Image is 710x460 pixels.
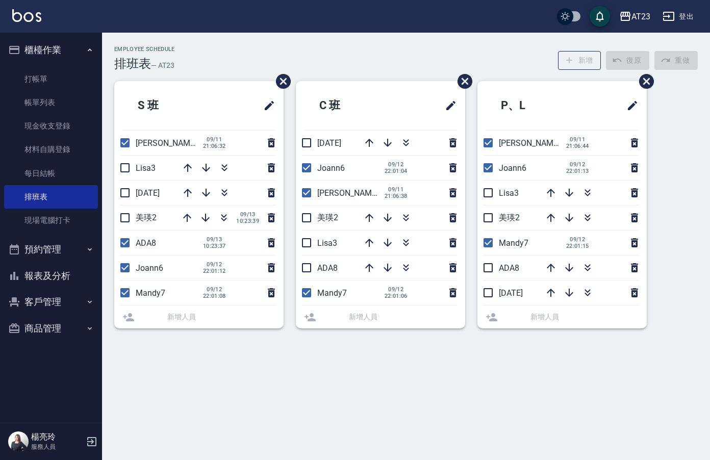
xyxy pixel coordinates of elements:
[4,263,98,289] button: 報表及分析
[615,6,654,27] button: AT23
[4,315,98,342] button: 商品管理
[4,114,98,138] a: 現金收支登錄
[136,288,165,298] span: Mandy7
[136,213,157,222] span: 美瑛2
[151,60,174,71] h6: — AT23
[136,163,156,173] span: Lisa3
[499,188,519,198] span: Lisa3
[122,87,215,124] h2: S 班
[631,66,655,96] span: 刪除班表
[136,238,156,248] span: ADA8
[385,193,408,199] span: 21:06:38
[499,238,528,248] span: Mandy7
[317,213,338,222] span: 美瑛2
[439,93,457,118] span: 修改班表的標題
[203,293,226,299] span: 22:01:08
[385,168,408,174] span: 22:01:04
[8,431,29,452] img: Person
[236,218,259,224] span: 10:23:39
[114,57,151,71] h3: 排班表
[136,138,206,148] span: [PERSON_NAME]19
[620,93,639,118] span: 修改班表的標題
[317,288,347,298] span: Mandy7
[203,243,226,249] span: 10:23:37
[304,87,397,124] h2: C 班
[450,66,474,96] span: 刪除班表
[4,209,98,232] a: 現場電腦打卡
[31,442,83,451] p: 服務人員
[317,138,341,148] span: [DATE]
[499,263,519,273] span: ADA8
[566,168,589,174] span: 22:01:13
[317,263,338,273] span: ADA8
[385,161,408,168] span: 09/12
[4,162,98,185] a: 每日結帳
[203,143,226,149] span: 21:06:32
[486,87,580,124] h2: P、L
[4,37,98,63] button: 櫃檯作業
[566,243,589,249] span: 22:01:15
[4,185,98,209] a: 排班表
[4,289,98,315] button: 客戶管理
[203,286,226,293] span: 09/12
[499,138,569,148] span: [PERSON_NAME]19
[566,161,589,168] span: 09/12
[203,261,226,268] span: 09/12
[658,7,698,26] button: 登出
[499,288,523,298] span: [DATE]
[31,432,83,442] h5: 楊亮玲
[566,143,589,149] span: 21:06:44
[136,188,160,198] span: [DATE]
[203,236,226,243] span: 09/13
[4,67,98,91] a: 打帳單
[268,66,292,96] span: 刪除班表
[12,9,41,22] img: Logo
[317,163,345,173] span: Joann6
[257,93,275,118] span: 修改班表的標題
[317,188,388,198] span: [PERSON_NAME]19
[114,46,175,53] h2: Employee Schedule
[203,268,226,274] span: 22:01:12
[566,136,589,143] span: 09/11
[4,236,98,263] button: 預約管理
[590,6,610,27] button: save
[385,286,408,293] span: 09/12
[4,91,98,114] a: 帳單列表
[631,10,650,23] div: AT23
[385,293,408,299] span: 22:01:06
[385,186,408,193] span: 09/11
[499,163,526,173] span: Joann6
[317,238,337,248] span: Lisa3
[136,263,163,273] span: Joann6
[499,213,520,222] span: 美瑛2
[566,236,589,243] span: 09/12
[4,138,98,161] a: 材料自購登錄
[236,211,259,218] span: 09/13
[203,136,226,143] span: 09/11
